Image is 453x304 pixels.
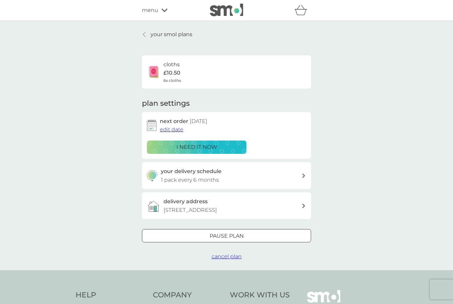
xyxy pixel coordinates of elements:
[151,30,192,39] p: your smol plans
[147,141,246,154] button: i need it now
[163,60,180,69] h6: cloths
[163,77,181,84] span: 6x cloths
[210,232,244,240] p: Pause plan
[212,252,242,261] button: cancel plan
[76,290,146,300] h4: Help
[212,253,242,260] span: cancel plan
[160,117,207,126] h2: next order
[163,69,180,77] p: £10.50
[153,290,224,300] h4: Company
[142,30,192,39] a: your smol plans
[163,197,208,206] h3: delivery address
[142,98,190,109] h2: plan settings
[230,290,290,300] h4: Work With Us
[161,167,222,176] h3: your delivery schedule
[160,125,183,134] button: edit date
[161,176,219,184] p: 1 pack every 6 months
[210,4,243,16] img: smol
[160,126,183,133] span: edit date
[176,143,217,152] p: i need it now
[294,4,311,17] div: basket
[163,206,217,214] p: [STREET_ADDRESS]
[142,192,311,219] a: delivery address[STREET_ADDRESS]
[142,162,311,189] button: your delivery schedule1 pack every 6 months
[190,118,207,124] span: [DATE]
[142,229,311,242] button: Pause plan
[147,65,160,79] img: cloths
[142,6,158,15] span: menu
